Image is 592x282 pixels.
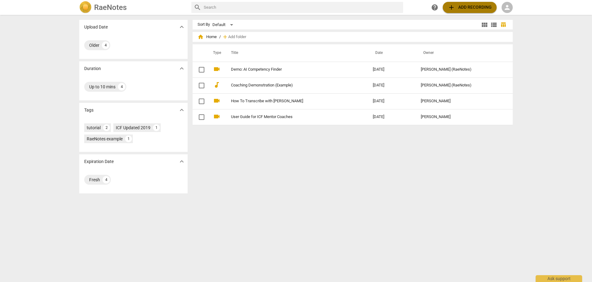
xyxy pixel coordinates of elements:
[231,99,350,104] a: How To Transcribe with [PERSON_NAME]
[213,97,220,104] span: videocam
[178,23,185,31] span: expand_more
[177,157,186,166] button: Show more
[204,2,401,12] input: Search
[416,44,506,62] th: Owner
[102,176,110,183] div: 4
[212,20,235,30] div: Default
[103,124,110,131] div: 2
[87,125,101,131] div: tutorial
[198,34,217,40] span: Home
[177,64,186,73] button: Show more
[536,275,582,282] div: Ask support
[198,22,210,27] div: Sort By
[222,34,228,40] span: add
[448,4,455,11] span: add
[421,67,501,72] div: [PERSON_NAME] (RaeNotes)
[448,4,492,11] span: Add recording
[489,20,498,29] button: List view
[79,1,92,14] img: Logo
[118,83,125,90] div: 4
[125,135,132,142] div: 1
[368,62,416,77] td: [DATE]
[231,83,350,88] a: Coaching Demonstration (Example)
[178,65,185,72] span: expand_more
[498,20,508,29] button: Table view
[84,107,94,113] p: Tags
[421,115,501,119] div: [PERSON_NAME]
[89,84,115,90] div: Up to 10 mins
[368,93,416,109] td: [DATE]
[490,21,498,29] span: view_list
[443,2,497,13] button: Upload
[368,44,416,62] th: Date
[153,124,160,131] div: 1
[94,3,127,12] h2: RaeNotes
[480,20,489,29] button: Tile view
[481,21,488,29] span: view_module
[368,77,416,93] td: [DATE]
[84,65,101,72] p: Duration
[231,115,350,119] a: User Guide for ICF Mentor Coaches
[102,42,109,49] div: 4
[224,44,368,62] th: Title
[198,34,204,40] span: home
[177,105,186,115] button: Show more
[421,83,501,88] div: [PERSON_NAME] (RaeNotes)
[194,4,201,11] span: search
[84,158,114,165] p: Expiration Date
[213,113,220,120] span: videocam
[500,22,506,28] span: table_chart
[79,1,186,14] a: LogoRaeNotes
[87,136,123,142] div: RaeNotes example
[178,158,185,165] span: expand_more
[177,22,186,32] button: Show more
[89,177,100,183] div: Fresh
[89,42,99,48] div: Older
[503,4,511,11] span: person
[213,81,220,89] span: audiotrack
[429,2,440,13] a: Help
[368,109,416,125] td: [DATE]
[431,4,438,11] span: help
[213,65,220,73] span: videocam
[84,24,108,30] p: Upload Date
[116,125,150,131] div: ICF Updated 2019
[219,35,221,39] span: /
[208,44,224,62] th: Type
[421,99,501,104] div: [PERSON_NAME]
[178,106,185,114] span: expand_more
[228,35,246,39] span: Add folder
[231,67,350,72] a: Demo: AI Competency Finder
